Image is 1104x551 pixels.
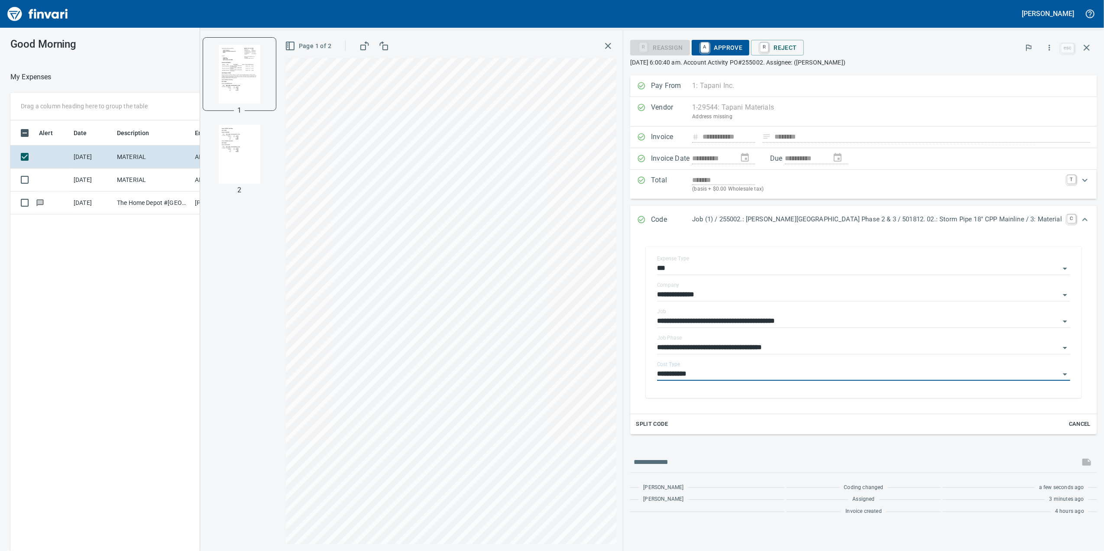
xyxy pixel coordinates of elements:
p: 2 [237,185,241,195]
nav: breadcrumb [10,72,52,82]
td: AP Invoices [191,146,256,169]
button: AApprove [692,40,750,55]
span: Reject [758,40,796,55]
a: T [1067,175,1076,184]
p: Total [651,175,692,194]
div: Expand [630,234,1097,434]
span: a few seconds ago [1039,483,1084,492]
p: Code [651,214,692,226]
span: Assigned [853,495,875,504]
div: Reassign [630,43,690,51]
span: Has messages [36,200,45,205]
button: Open [1059,289,1071,301]
td: The Home Depot #[GEOGRAPHIC_DATA] [113,191,191,214]
span: 3 minutes ago [1049,495,1084,504]
a: esc [1061,43,1074,53]
span: Description [117,128,161,138]
span: Description [117,128,149,138]
p: Job (1) / 255002.: [PERSON_NAME][GEOGRAPHIC_DATA] Phase 2 & 3 / 501812. 02.: Storm Pipe 18" CPP M... [692,214,1062,224]
span: Close invoice [1059,37,1097,58]
span: Alert [39,128,64,138]
button: Open [1059,368,1071,380]
button: Page 1 of 2 [283,38,335,54]
td: [DATE] [70,146,113,169]
td: [DATE] [70,191,113,214]
p: My Expenses [10,72,52,82]
button: Split Code [634,418,670,431]
span: Employee [195,128,223,138]
span: Date [74,128,87,138]
img: Page 1 [210,45,269,104]
button: RReject [751,40,803,55]
h5: [PERSON_NAME] [1022,9,1074,18]
td: MATERIAL [113,146,191,169]
button: More [1040,38,1059,57]
button: Flag [1019,38,1038,57]
button: Open [1059,263,1071,275]
span: Date [74,128,98,138]
span: Invoice created [845,507,882,516]
span: Split Code [636,419,668,429]
span: [PERSON_NAME] [643,495,683,504]
a: R [760,42,768,52]
span: Alert [39,128,53,138]
div: Expand [630,170,1097,199]
span: [PERSON_NAME] [643,483,683,492]
td: AP Invoices [191,169,256,191]
label: Company [657,282,680,288]
button: [PERSON_NAME] [1020,7,1076,20]
button: Cancel [1066,418,1094,431]
img: Finvari [5,3,70,24]
td: [DATE] [70,169,113,191]
span: 4 hours ago [1055,507,1084,516]
span: Coding changed [844,483,884,492]
span: Approve [699,40,743,55]
label: Expense Type [657,256,689,261]
p: [DATE] 6:00:40 am. Account Activity PO#255002. Assignee: ([PERSON_NAME]) [630,58,1097,67]
button: Open [1059,342,1071,354]
img: Page 2 [210,125,269,184]
span: This records your message into the invoice and notifies anyone mentioned [1076,452,1097,473]
div: Expand [630,206,1097,234]
td: [PERSON_NAME] [191,191,256,214]
span: Page 1 of 2 [287,41,331,52]
p: Drag a column heading here to group the table [21,102,148,110]
label: Cost Type [657,362,680,367]
td: MATERIAL [113,169,191,191]
p: (basis + $0.00 Wholesale tax) [692,185,1062,194]
button: Open [1059,315,1071,327]
label: Job [657,309,666,314]
p: 1 [237,105,241,116]
a: A [701,42,709,52]
span: Cancel [1068,419,1091,429]
span: Employee [195,128,234,138]
label: Job Phase [657,335,682,340]
h3: Good Morning [10,38,285,50]
a: C [1067,214,1076,223]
